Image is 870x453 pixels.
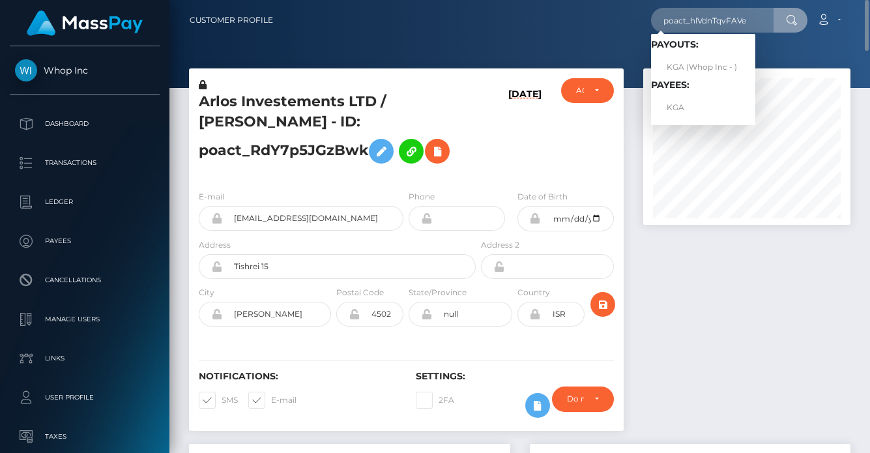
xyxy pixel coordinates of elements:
label: Address [199,239,231,251]
a: Payees [10,225,160,257]
a: KGA [651,96,755,120]
label: 2FA [416,392,454,409]
img: MassPay Logo [27,10,143,36]
a: Customer Profile [190,7,273,34]
div: ACTIVE [576,85,584,96]
p: Cancellations [15,270,154,290]
label: State/Province [409,287,467,299]
h6: Payees: [651,80,755,91]
p: Transactions [15,153,154,173]
p: Ledger [15,192,154,212]
h6: Payouts: [651,39,755,50]
label: Address 2 [481,239,519,251]
h6: [DATE] [508,89,542,175]
p: User Profile [15,388,154,407]
label: E-mail [248,392,297,409]
a: User Profile [10,381,160,414]
span: Whop Inc [10,65,160,76]
button: ACTIVE [561,78,614,103]
h6: Settings: [416,371,613,382]
label: Date of Birth [517,191,568,203]
label: Country [517,287,550,299]
p: Payees [15,231,154,251]
p: Manage Users [15,310,154,329]
a: Links [10,342,160,375]
label: Phone [409,191,435,203]
a: Taxes [10,420,160,453]
p: Links [15,349,154,368]
a: Manage Users [10,303,160,336]
p: Taxes [15,427,154,446]
a: Ledger [10,186,160,218]
input: Search... [651,8,774,33]
label: E-mail [199,191,224,203]
label: SMS [199,392,238,409]
a: Cancellations [10,264,160,297]
a: KGA (Whop Inc - ) [651,55,755,80]
h5: Arlos Investements LTD / [PERSON_NAME] - ID: poact_RdY7p5JGzBwk [199,92,469,170]
div: Do not require [567,394,584,404]
h6: Notifications: [199,371,396,382]
label: City [199,287,214,299]
button: Do not require [552,387,614,411]
img: Whop Inc [15,59,37,81]
label: Postal Code [336,287,384,299]
a: Transactions [10,147,160,179]
a: Dashboard [10,108,160,140]
p: Dashboard [15,114,154,134]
